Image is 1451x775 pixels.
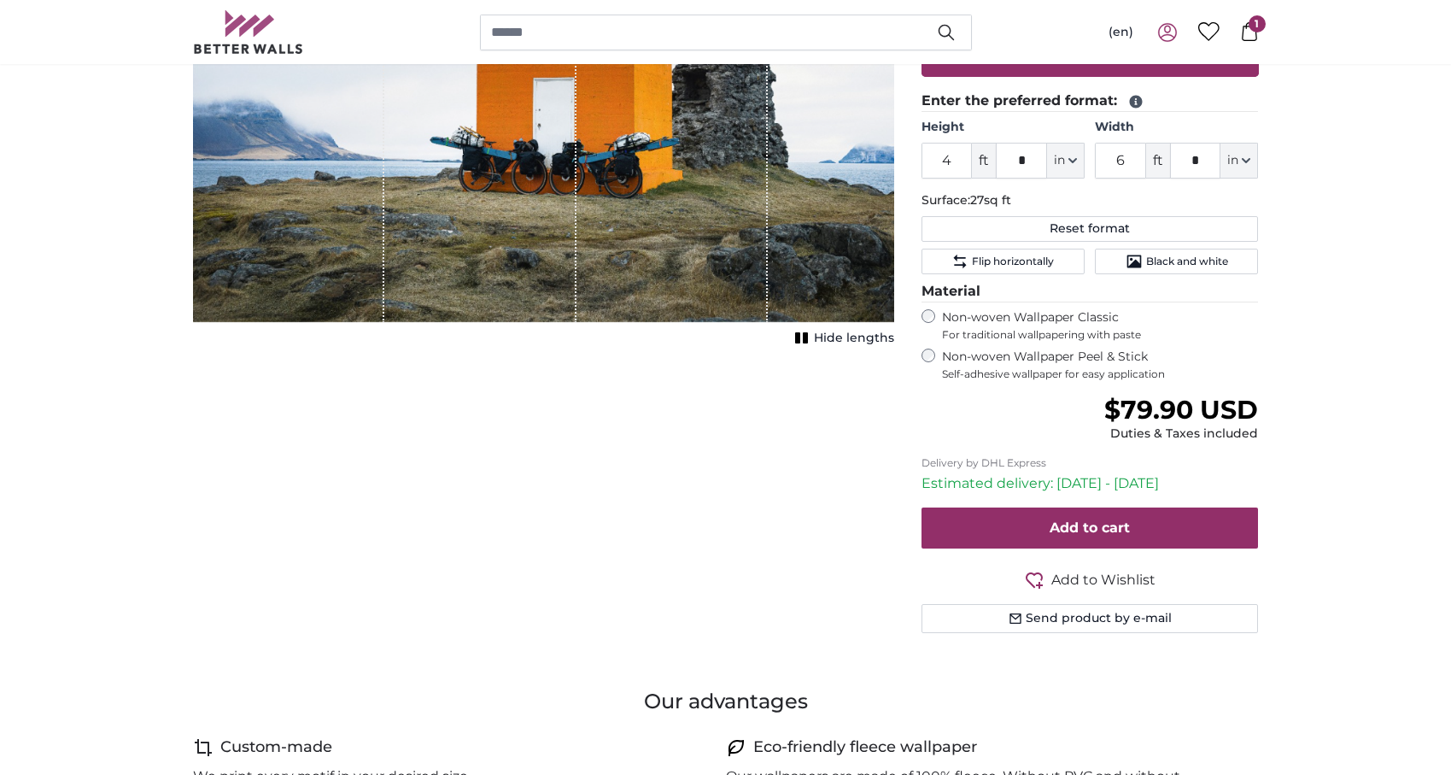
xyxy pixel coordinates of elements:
p: Estimated delivery: [DATE] - [DATE] [922,473,1259,494]
button: Flip horizontally [922,249,1085,274]
h3: Our advantages [193,688,1259,715]
button: in [1220,143,1258,179]
span: 1 [1249,15,1266,32]
button: (en) [1095,17,1147,48]
span: Black and white [1146,255,1228,268]
span: Add to cart [1050,520,1130,536]
span: For traditional wallpapering with paste [942,328,1259,342]
label: Non-woven Wallpaper Peel & Stick [942,349,1259,381]
p: Delivery by DHL Express [922,456,1259,470]
span: ft [972,143,996,179]
label: Non-woven Wallpaper Classic [942,309,1259,342]
button: Hide lengths [790,326,894,350]
legend: Material [922,281,1259,302]
h4: Eco-friendly fleece wallpaper [753,736,977,760]
div: Duties & Taxes included [1104,426,1258,443]
button: Add to Wishlist [922,569,1259,590]
h4: Custom-made [220,736,332,760]
p: Surface: [922,192,1259,209]
img: Betterwalls [193,10,304,54]
button: in [1047,143,1085,179]
span: in [1227,152,1238,169]
button: Add to cart [922,508,1259,549]
span: 27sq ft [970,192,1011,208]
span: Flip horizontally [972,255,1054,268]
button: Send product by e-mail [922,604,1259,633]
span: in [1054,152,1065,169]
button: Reset format [922,216,1259,242]
button: Black and white [1095,249,1258,274]
span: $79.90 USD [1104,394,1258,426]
legend: Enter the preferred format: [922,91,1259,112]
span: Hide lengths [814,330,894,347]
span: Add to Wishlist [1051,570,1156,590]
span: Self-adhesive wallpaper for easy application [942,367,1259,381]
span: ft [1146,143,1170,179]
label: Height [922,119,1085,136]
label: Width [1095,119,1258,136]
